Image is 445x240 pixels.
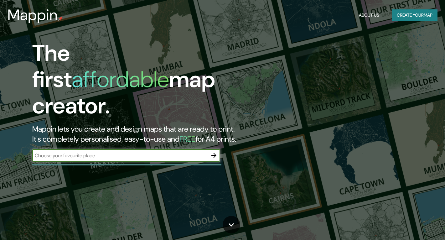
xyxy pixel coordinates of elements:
h3: Mappin [8,6,58,24]
h1: The first map creator. [32,40,255,124]
input: Choose your favourite place [32,152,208,159]
button: Create yourmap [392,9,437,21]
h5: FREE [179,134,195,144]
h1: affordable [72,65,169,94]
img: mappin-pin [58,16,63,21]
button: About Us [356,9,382,21]
h2: Mappin lets you create and design maps that are ready to print. It's completely personalised, eas... [32,124,255,144]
